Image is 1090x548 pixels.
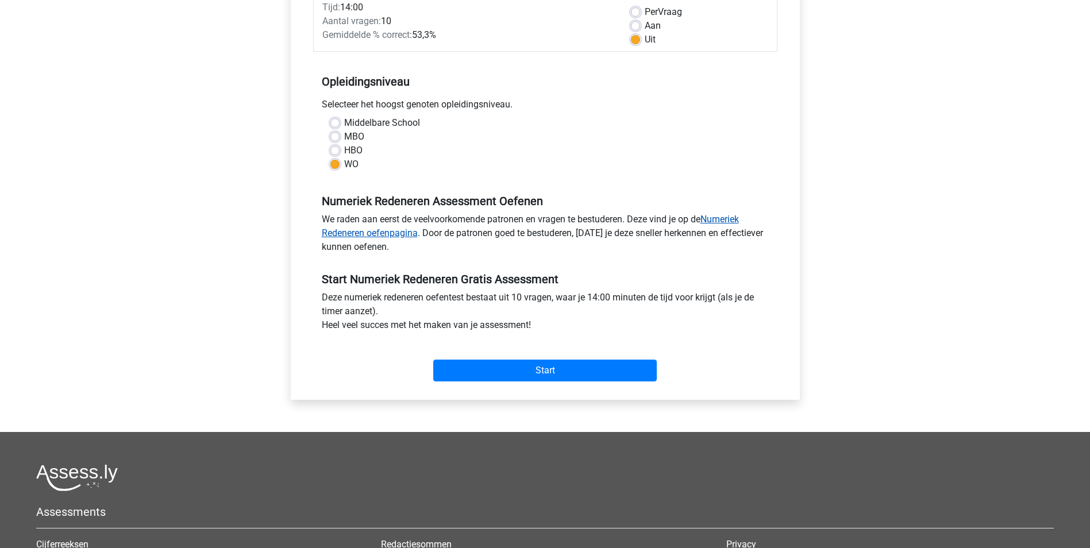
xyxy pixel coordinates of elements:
span: Aantal vragen: [322,16,381,26]
h5: Start Numeriek Redeneren Gratis Assessment [322,272,769,286]
div: We raden aan eerst de veelvoorkomende patronen en vragen te bestuderen. Deze vind je op de . Door... [313,213,777,258]
h5: Opleidingsniveau [322,70,769,93]
label: Vraag [645,5,682,19]
div: Selecteer het hoogst genoten opleidingsniveau. [313,98,777,116]
span: Tijd: [322,2,340,13]
span: Gemiddelde % correct: [322,29,412,40]
a: Numeriek Redeneren oefenpagina [322,214,739,238]
span: Per [645,6,658,17]
div: 10 [314,14,622,28]
h5: Numeriek Redeneren Assessment Oefenen [322,194,769,208]
label: Middelbare School [344,116,420,130]
div: 53,3% [314,28,622,42]
label: Aan [645,19,661,33]
label: WO [344,157,359,171]
input: Start [433,360,657,381]
h5: Assessments [36,505,1054,519]
div: Deze numeriek redeneren oefentest bestaat uit 10 vragen, waar je 14:00 minuten de tijd voor krijg... [313,291,777,337]
div: 14:00 [314,1,622,14]
label: Uit [645,33,656,47]
img: Assessly logo [36,464,118,491]
label: HBO [344,144,363,157]
label: MBO [344,130,364,144]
